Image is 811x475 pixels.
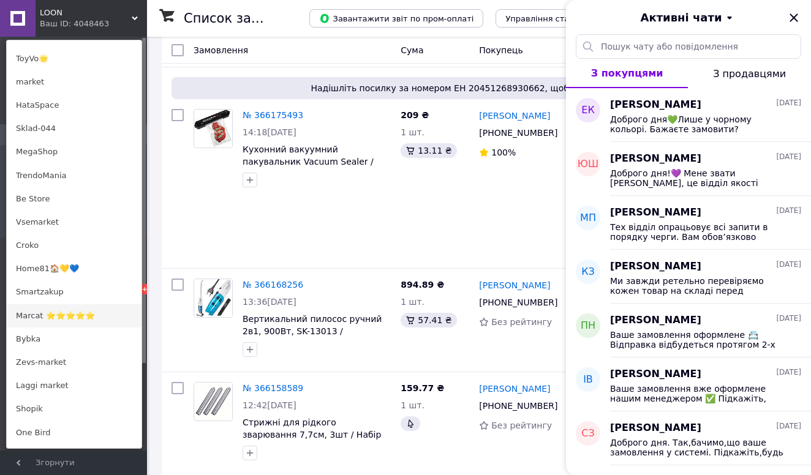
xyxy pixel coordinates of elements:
[776,206,801,216] span: [DATE]
[7,351,141,374] a: Zevs-market
[610,260,701,274] span: [PERSON_NAME]
[610,276,784,296] span: Ми завжди ретельно перевіряємо кожен товар на складі перед відправкою, щоб ви отримали замовлення...
[309,9,483,28] button: Завантажити звіт по пром-оплаті
[401,400,424,410] span: 1 шт.
[401,45,423,55] span: Cума
[194,279,232,317] img: Фото товару
[243,110,303,120] a: № 366175493
[610,330,784,350] span: Ваше замовлення оформлене 📇 Відправка відбудеться протягом 2-х робочих днів, крайній термін — 1.1...
[610,152,701,166] span: [PERSON_NAME]
[479,383,550,395] a: [PERSON_NAME]
[566,304,811,357] button: ПН[PERSON_NAME][DATE]Ваше замовлення оформлене 📇 Відправка відбудеться протягом 2-х робочих днів,...
[610,384,784,403] span: Ваше замовлення вже оформлене нашим менеджером ✅ Підкажіть, будь ласка, чи є ще питання, на які м...
[7,47,141,70] a: ToyVo🌟
[610,421,701,435] span: [PERSON_NAME]
[243,383,303,393] a: № 366158589
[566,142,811,196] button: ЮШ[PERSON_NAME][DATE]Доброго дня!💜 Мене звати [PERSON_NAME], це відділ якості компанії LOON. Ви р...
[7,140,141,163] a: MegaShop
[194,279,233,318] a: Фото товару
[479,110,550,122] a: [PERSON_NAME]
[184,11,308,26] h1: Список замовлень
[479,279,550,291] a: [PERSON_NAME]
[194,382,233,421] a: Фото товару
[580,211,596,225] span: МП
[591,67,663,79] span: З покупцями
[7,421,141,444] a: One Bird
[610,98,701,112] span: [PERSON_NAME]
[194,383,232,421] img: Фото товару
[477,124,560,141] div: [PHONE_NUMBER]
[491,421,552,430] span: Без рейтингу
[581,427,594,441] span: СЗ
[7,444,141,468] a: Shop-Market-Top
[776,98,801,108] span: [DATE]
[401,313,456,327] div: 57.41 ₴
[776,152,801,162] span: [DATE]
[243,400,296,410] span: 12:42[DATE]
[566,59,688,88] button: З покупцями
[581,319,595,333] span: ПН
[401,127,424,137] span: 1 шт.
[566,411,811,465] button: СЗ[PERSON_NAME][DATE]Доброго дня. Так,бачимо,що ваше замовлення у системі. Підкажіть,будь ласка,п...
[7,327,141,351] a: Bybka
[566,196,811,250] button: МП[PERSON_NAME][DATE]Тех відділ опрацьовує всі запити в порядку черги. Вам обов’язково відпишуть,...
[566,250,811,304] button: КЗ[PERSON_NAME][DATE]Ми завжди ретельно перевіряємо кожен товар на складі перед відправкою, щоб в...
[610,222,784,242] span: Тех відділ опрацьовує всі запити в порядку черги. Вам обов’язково відпишуть, нададуть відповіді н...
[786,10,801,25] button: Закрити
[610,438,784,457] span: Доброго дня. Так,бачимо,що ваше замовлення у системі. Підкажіть,будь ласка,підтвердити замовлення...
[401,297,424,307] span: 1 шт.
[7,374,141,397] a: Laggi market
[401,110,429,120] span: 209 ₴
[610,114,784,134] span: Доброго дня💚Лише у чорному кольорі. Бажаєте замовити?
[243,314,383,361] span: Вертикальний пилосос ручний 2в1, 900Вт, SK-13013 / Побутовий пилосос без мішка / Пилосос для дому
[566,88,811,142] button: ЕК[PERSON_NAME][DATE]Доброго дня💚Лише у чорному кольорі. Бажаєте замовити?
[491,148,516,157] span: 100%
[401,143,456,158] div: 13.11 ₴
[40,7,132,18] span: LOON
[479,45,522,55] span: Покупець
[581,265,595,279] span: КЗ
[600,10,777,26] button: Активні чати
[401,383,444,393] span: 159.77 ₴
[583,373,593,387] span: ІВ
[7,211,141,234] a: Vsemarket
[776,313,801,324] span: [DATE]
[566,357,811,411] button: ІВ[PERSON_NAME][DATE]Ваше замовлення вже оформлене нашим менеджером ✅ Підкажіть, будь ласка, чи є...
[194,45,248,55] span: Замовлення
[319,13,473,24] span: Завантажити звіт по пром-оплаті
[610,206,701,220] span: [PERSON_NAME]
[477,397,560,414] div: [PHONE_NUMBER]
[7,187,141,211] a: Be Store
[491,317,552,327] span: Без рейтингу
[7,70,141,94] a: market
[243,280,303,290] a: № 366168256
[496,9,609,28] button: Управління статусами
[7,280,141,304] a: Smartzakup
[243,144,383,203] a: Кухонний вакуумний пакувальник Vacuum Sealer / Вакууматор продуктів / Машинка для вакуумування та...
[581,103,594,118] span: ЕК
[7,117,141,140] a: Sklad-044
[505,14,599,23] span: Управління статусами
[7,164,141,187] a: TrendoMania
[477,294,560,311] div: [PHONE_NUMBER]
[243,297,296,307] span: 13:36[DATE]
[194,110,232,148] img: Фото товару
[610,313,701,327] span: [PERSON_NAME]
[576,34,801,59] input: Пошук чату або повідомлення
[713,68,786,80] span: З продавцями
[7,304,141,327] a: Marcat ⭐⭐⭐⭐⭐
[40,18,91,29] div: Ваш ID: 4048463
[7,257,141,280] a: Home81🏠💛💙
[7,234,141,257] a: Croko
[176,82,784,94] span: Надішліть посилку за номером ЕН 20451268930662, щоб отримати оплату
[688,59,811,88] button: З продавцями
[578,157,598,171] span: ЮШ
[610,367,701,381] span: [PERSON_NAME]
[776,260,801,270] span: [DATE]
[7,397,141,421] a: Shopik
[243,127,296,137] span: 14:18[DATE]
[194,109,233,148] a: Фото товару
[640,10,722,26] span: Активні чати
[776,421,801,432] span: [DATE]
